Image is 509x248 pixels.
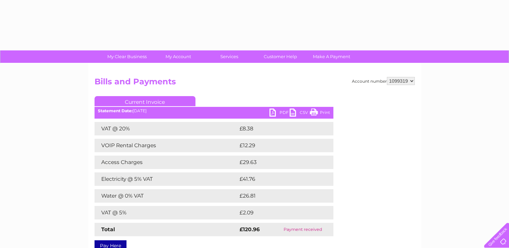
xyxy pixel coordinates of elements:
[202,50,257,63] a: Services
[238,139,319,152] td: £12.29
[352,77,415,85] div: Account number
[101,226,115,233] strong: Total
[269,109,290,118] a: PDF
[150,50,206,63] a: My Account
[253,50,308,63] a: Customer Help
[95,189,238,203] td: Water @ 0% VAT
[310,109,330,118] a: Print
[95,122,238,135] td: VAT @ 20%
[95,109,333,113] div: [DATE]
[95,172,238,186] td: Electricity @ 5% VAT
[99,50,155,63] a: My Clear Business
[238,172,319,186] td: £41.76
[95,206,238,219] td: VAT @ 5%
[95,96,195,106] a: Current Invoice
[238,122,318,135] td: £8.38
[290,109,310,118] a: CSV
[304,50,359,63] a: Make A Payment
[95,139,238,152] td: VOIP Rental Charges
[95,156,238,169] td: Access Charges
[238,206,318,219] td: £2.09
[95,77,415,90] h2: Bills and Payments
[238,156,320,169] td: £29.63
[272,223,333,236] td: Payment received
[98,108,133,113] b: Statement Date:
[240,226,260,233] strong: £120.96
[238,189,319,203] td: £26.81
